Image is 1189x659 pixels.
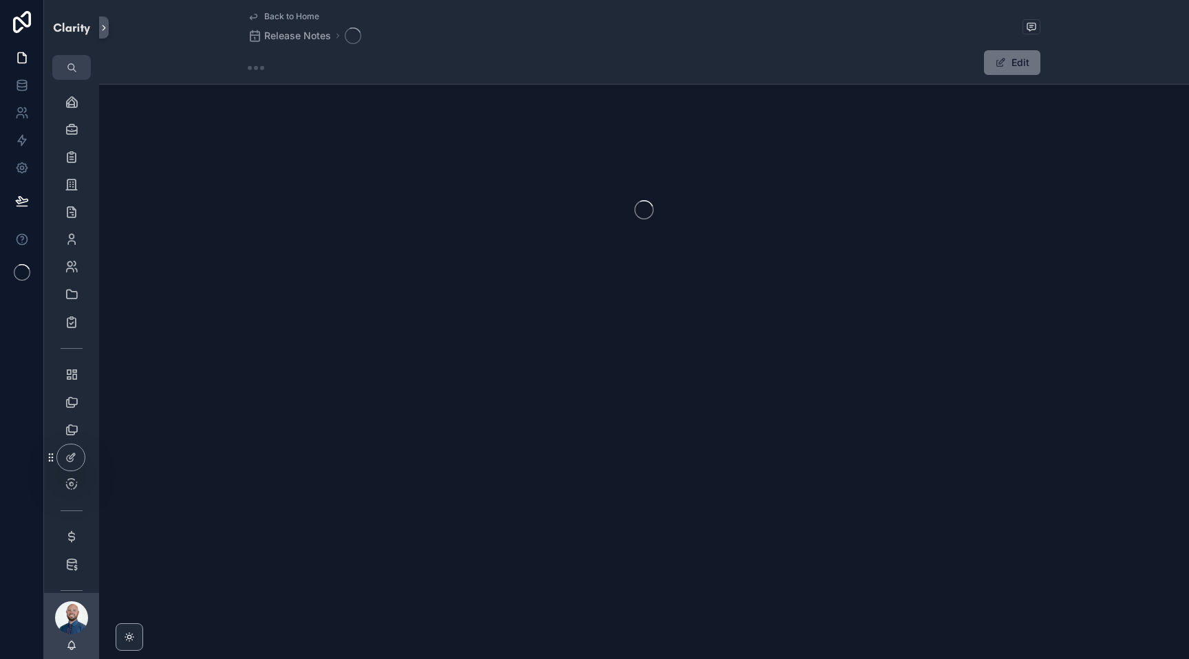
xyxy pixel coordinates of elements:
span: Release Notes [264,29,331,43]
img: App logo [52,17,91,39]
button: Edit [984,50,1040,75]
div: scrollable content [44,80,99,593]
a: Back to Home [248,11,319,22]
span: Back to Home [264,11,319,22]
a: Release Notes [248,29,331,43]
